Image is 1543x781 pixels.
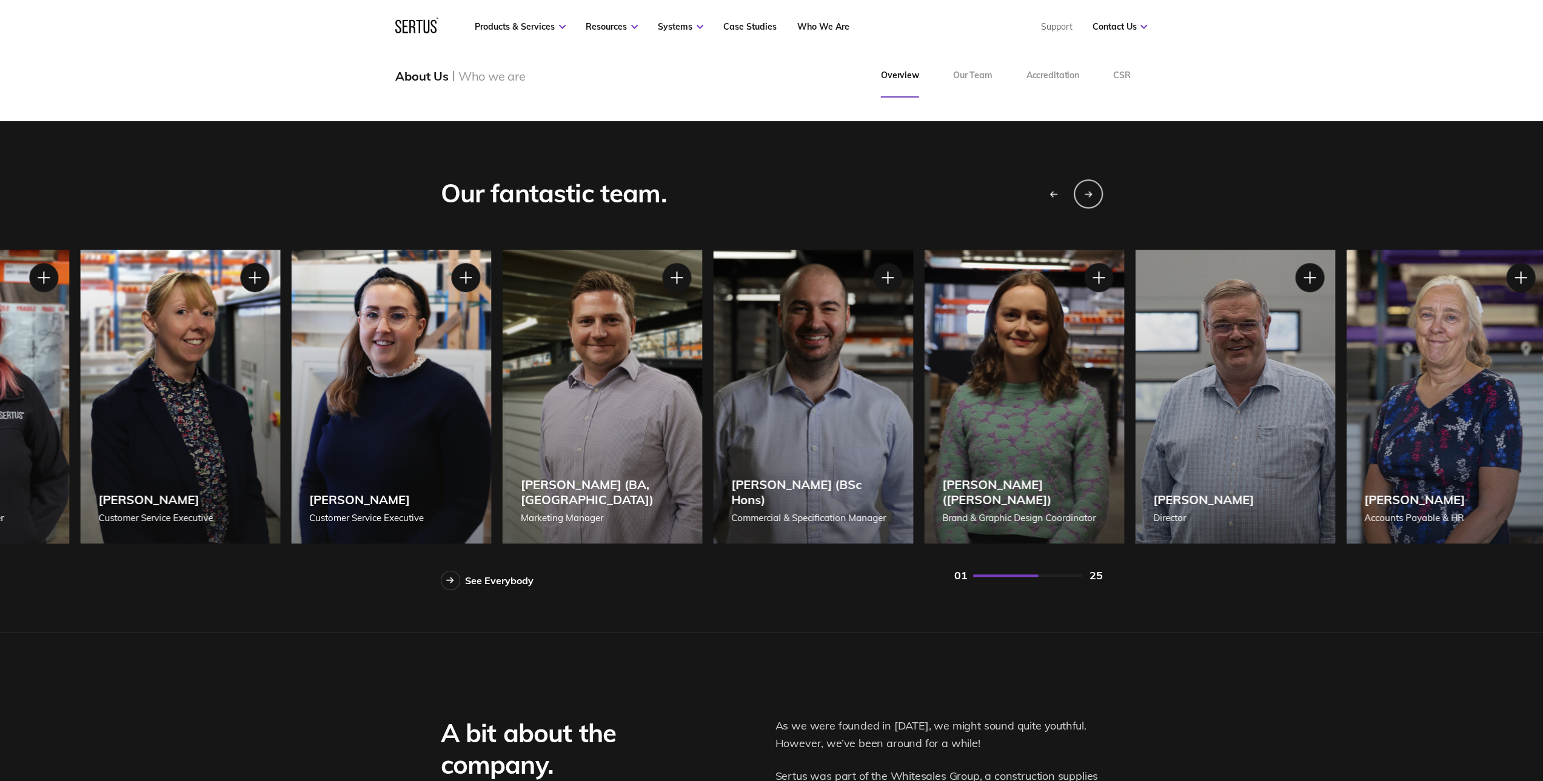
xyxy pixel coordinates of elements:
[1009,54,1096,98] a: Accreditation
[465,574,534,587] div: See Everybody
[98,492,213,507] div: [PERSON_NAME]
[1153,492,1254,507] div: [PERSON_NAME]
[1096,54,1148,98] a: CSR
[942,477,1106,507] div: [PERSON_NAME] ([PERSON_NAME])
[1089,568,1102,582] div: 25
[586,21,638,32] a: Resources
[775,717,1103,753] p: As we were founded in [DATE], we might sound quite youthful. However, we’ve been around for a while!
[658,21,703,32] a: Systems
[954,568,967,582] div: 01
[1364,492,1465,507] div: [PERSON_NAME]
[1074,179,1103,208] div: Next slide
[942,511,1106,525] div: Brand & Graphic Design Coordinator
[98,511,213,525] div: Customer Service Executive
[458,68,526,84] div: Who we are
[1364,511,1465,525] div: Accounts Payable & HR
[309,492,424,507] div: [PERSON_NAME]
[731,511,895,525] div: Commercial & Specification Manager
[441,178,667,210] div: Our fantastic team.
[520,477,684,507] div: [PERSON_NAME] (BA, [GEOGRAPHIC_DATA])
[797,21,849,32] a: Who We Are
[309,511,424,525] div: Customer Service Executive
[731,477,895,507] div: [PERSON_NAME] (BSc Hons)
[1153,511,1254,525] div: Director
[1325,640,1543,781] iframe: Chat Widget
[520,511,684,525] div: Marketing Manager
[1039,179,1068,208] div: Previous slide
[441,717,683,781] div: A bit about the company.
[1040,21,1072,32] a: Support
[475,21,566,32] a: Products & Services
[723,21,777,32] a: Case Studies
[1092,21,1147,32] a: Contact Us
[441,571,534,590] a: See Everybody
[936,54,1009,98] a: Our Team
[395,68,448,84] div: About Us
[1325,640,1543,781] div: Widżet czatu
